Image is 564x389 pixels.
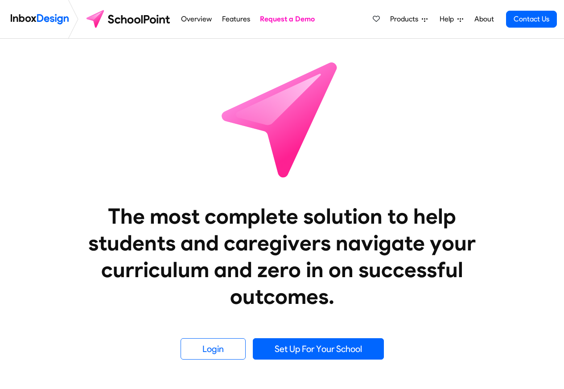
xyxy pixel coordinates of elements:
[253,338,384,360] a: Set Up For Your School
[219,10,252,28] a: Features
[70,203,494,310] heading: The most complete solution to help students and caregivers navigate your curriculum and zero in o...
[436,10,467,28] a: Help
[390,14,422,25] span: Products
[440,14,457,25] span: Help
[258,10,317,28] a: Request a Demo
[387,10,431,28] a: Products
[472,10,496,28] a: About
[179,10,214,28] a: Overview
[202,39,362,199] img: icon_schoolpoint.svg
[82,8,176,30] img: schoolpoint logo
[506,11,557,28] a: Contact Us
[181,338,246,360] a: Login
